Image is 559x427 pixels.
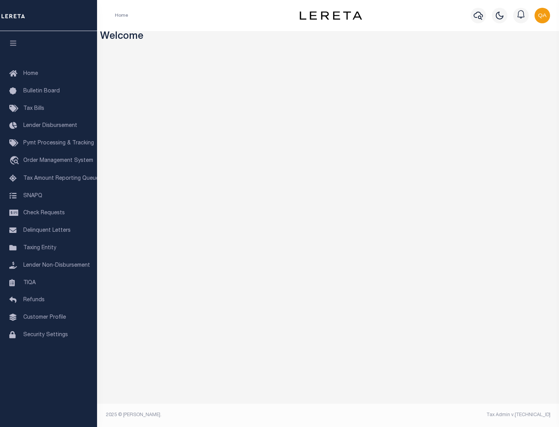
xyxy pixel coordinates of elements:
li: Home [115,12,128,19]
span: Bulletin Board [23,89,60,94]
span: Security Settings [23,332,68,338]
div: Tax Admin v.[TECHNICAL_ID] [334,411,550,418]
span: Pymt Processing & Tracking [23,141,94,146]
img: logo-dark.svg [300,11,362,20]
span: Order Management System [23,158,93,163]
span: SNAPQ [23,193,42,198]
span: Lender Non-Disbursement [23,263,90,268]
span: Taxing Entity [23,245,56,251]
span: Home [23,71,38,76]
span: Refunds [23,297,45,303]
h3: Welcome [100,31,556,43]
i: travel_explore [9,156,22,166]
span: Lender Disbursement [23,123,77,128]
span: TIQA [23,280,36,285]
span: Tax Bills [23,106,44,111]
span: Tax Amount Reporting Queue [23,176,99,181]
img: svg+xml;base64,PHN2ZyB4bWxucz0iaHR0cDovL3d3dy53My5vcmcvMjAwMC9zdmciIHBvaW50ZXItZXZlbnRzPSJub25lIi... [535,8,550,23]
div: 2025 © [PERSON_NAME]. [100,411,328,418]
span: Check Requests [23,210,65,216]
span: Delinquent Letters [23,228,71,233]
span: Customer Profile [23,315,66,320]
